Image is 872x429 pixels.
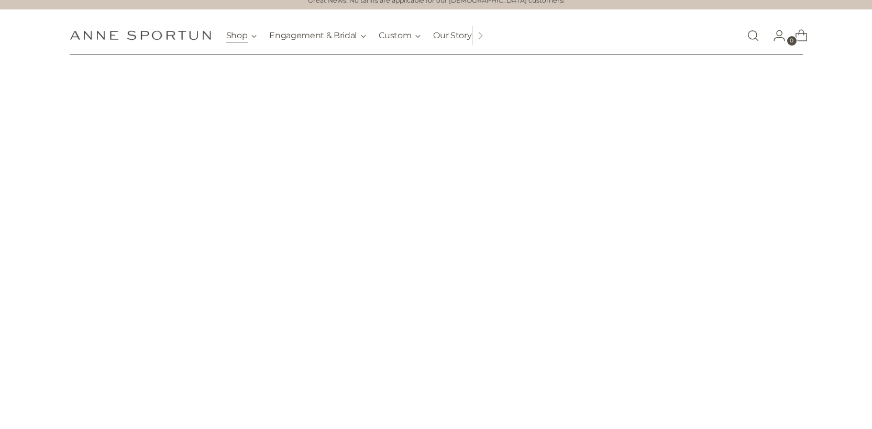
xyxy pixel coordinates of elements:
[226,24,257,47] button: Shop
[765,25,786,46] a: Go to the account page
[743,25,764,46] a: Open search modal
[433,24,471,47] a: Our Story
[787,25,808,46] a: Open cart modal
[269,24,366,47] button: Engagement & Bridal
[379,24,421,47] button: Custom
[787,36,797,46] span: 0
[70,30,211,40] a: Anne Sportun Fine Jewellery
